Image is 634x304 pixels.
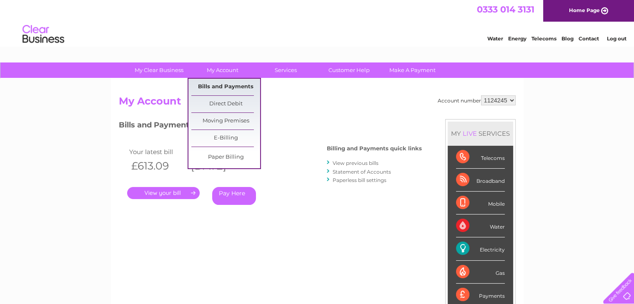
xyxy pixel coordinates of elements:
a: My Account [188,62,257,78]
a: Bills and Payments [191,79,260,95]
a: . [127,187,200,199]
a: 0333 014 3131 [477,4,534,15]
a: Moving Premises [191,113,260,130]
a: Energy [508,35,526,42]
a: View previous bills [333,160,378,166]
th: £613.09 [127,157,187,174]
div: Clear Business is a trading name of Verastar Limited (registered in [GEOGRAPHIC_DATA] No. 3667643... [120,5,514,40]
a: Make A Payment [378,62,447,78]
div: Telecoms [456,146,505,169]
h3: Bills and Payments [119,119,422,134]
div: Water [456,214,505,237]
td: Invoice date [187,146,247,157]
a: Paper Billing [191,149,260,166]
a: Direct Debit [191,96,260,112]
a: My Clear Business [125,62,193,78]
a: Paperless bill settings [333,177,386,183]
a: Contact [579,35,599,42]
a: Services [251,62,320,78]
th: [DATE] [187,157,247,174]
a: Customer Help [315,62,383,78]
a: E-Billing [191,130,260,147]
div: LIVE [461,130,479,137]
div: Electricity [456,237,505,260]
a: Log out [606,35,626,42]
div: Broadband [456,169,505,192]
a: Water [487,35,503,42]
td: Your latest bill [127,146,187,157]
div: Mobile [456,192,505,214]
a: Pay Here [212,187,256,205]
h4: Billing and Payments quick links [327,145,422,152]
a: Telecoms [531,35,556,42]
a: Statement of Accounts [333,169,391,175]
h2: My Account [119,95,516,111]
div: Account number [438,95,516,105]
div: MY SERVICES [448,122,513,145]
a: Blog [561,35,574,42]
img: logo.png [22,22,65,47]
div: Gas [456,261,505,284]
